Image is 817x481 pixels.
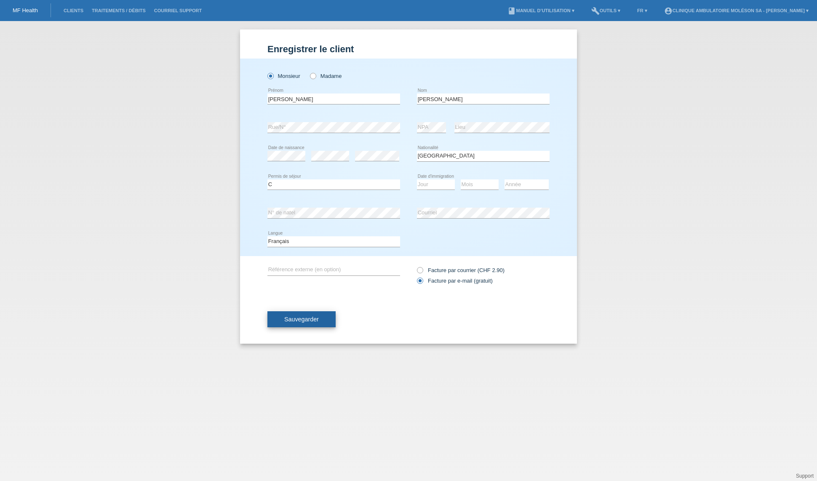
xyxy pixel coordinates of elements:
[664,7,673,15] i: account_circle
[88,8,150,13] a: Traitements / débits
[267,73,300,79] label: Monsieur
[587,8,625,13] a: buildOutils ▾
[507,7,516,15] i: book
[267,311,336,327] button: Sauvegarder
[796,473,814,479] a: Support
[310,73,315,78] input: Madame
[660,8,813,13] a: account_circleClinique ambulatoire Moléson SA - [PERSON_NAME] ▾
[13,7,38,13] a: MF Health
[59,8,88,13] a: Clients
[633,8,651,13] a: FR ▾
[417,278,422,288] input: Facture par e-mail (gratuit)
[267,44,550,54] h1: Enregistrer le client
[503,8,578,13] a: bookManuel d’utilisation ▾
[417,267,505,273] label: Facture par courrier (CHF 2.90)
[417,278,493,284] label: Facture par e-mail (gratuit)
[591,7,600,15] i: build
[310,73,342,79] label: Madame
[150,8,206,13] a: Courriel Support
[267,73,273,78] input: Monsieur
[284,316,319,323] span: Sauvegarder
[417,267,422,278] input: Facture par courrier (CHF 2.90)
